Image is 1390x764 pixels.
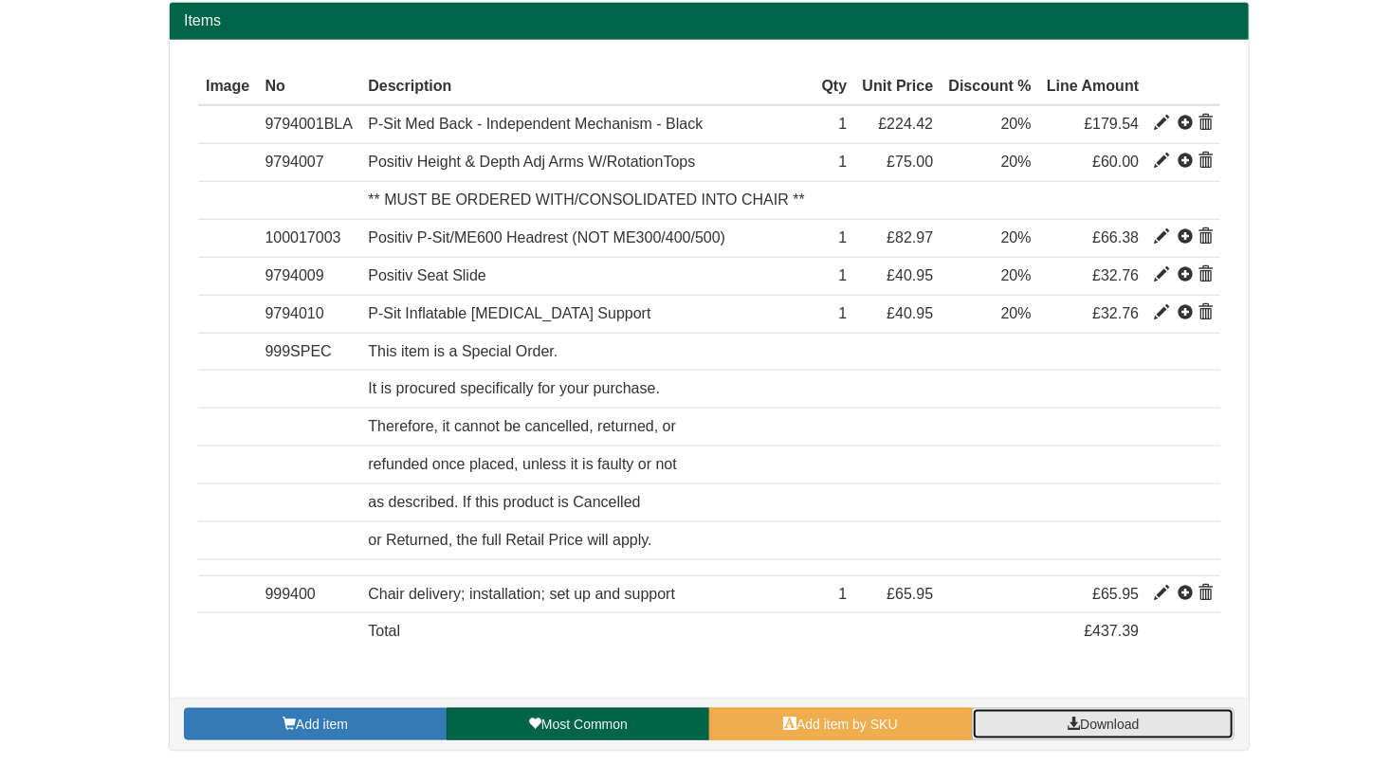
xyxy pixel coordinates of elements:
span: Positiv P-Sit/ME600 Headrest (NOT ME300/400/500) [368,229,725,246]
span: refunded once placed, unless it is faulty or not [368,456,677,472]
span: £65.95 [1092,586,1139,602]
span: 20% [1001,229,1032,246]
span: ** MUST BE ORDERED WITH/CONSOLIDATED INTO CHAIR ** [368,191,805,208]
span: P-Sit Med Back - Independent Mechanism - Black [368,116,703,132]
span: 1 [838,305,847,321]
td: 9794007 [257,144,360,182]
span: £437.39 [1084,623,1139,639]
span: Most Common [541,717,628,732]
span: 1 [838,154,847,170]
td: 9794001BLA [257,105,360,143]
td: 9794009 [257,257,360,295]
span: 20% [1001,305,1032,321]
span: It is procured specifically for your purchase. [368,380,660,396]
span: £40.95 [887,267,933,283]
span: £224.42 [878,116,933,132]
th: Image [198,68,257,106]
span: £32.76 [1092,267,1139,283]
span: Therefore, it cannot be cancelled, returned, or [368,418,676,434]
span: as described. If this product is Cancelled [368,494,640,510]
th: Unit Price [854,68,941,106]
span: 1 [838,586,847,602]
span: £82.97 [887,229,933,246]
span: £66.38 [1092,229,1139,246]
span: £65.95 [887,586,933,602]
span: Add item [296,717,348,732]
th: No [257,68,360,106]
span: £60.00 [1092,154,1139,170]
span: £75.00 [887,154,933,170]
td: 100017003 [257,220,360,258]
span: 1 [838,267,847,283]
span: 20% [1001,267,1032,283]
th: Line Amount [1039,68,1147,106]
h2: Items [184,12,1235,29]
th: Discount % [941,68,1038,106]
span: Positiv Height & Depth Adj Arms W/RotationTops [368,154,695,170]
a: Download [972,708,1235,740]
th: Description [360,68,814,106]
span: 20% [1001,154,1032,170]
td: Total [360,613,814,650]
th: Qty [814,68,854,106]
td: 9794010 [257,295,360,333]
span: 1 [838,116,847,132]
span: Add item by SKU [796,717,898,732]
td: 999400 [257,575,360,613]
span: This item is a Special Order. [368,343,558,359]
span: £40.95 [887,305,933,321]
span: Positiv Seat Slide [368,267,486,283]
span: 1 [838,229,847,246]
span: or Returned, the full Retail Price will apply. [368,532,651,548]
span: Chair delivery; installation; set up and support [368,586,675,602]
td: 999SPEC [257,333,360,371]
span: £32.76 [1092,305,1139,321]
span: £179.54 [1084,116,1139,132]
span: 20% [1001,116,1032,132]
span: Download [1080,717,1139,732]
span: P-Sit Inflatable [MEDICAL_DATA] Support [368,305,650,321]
